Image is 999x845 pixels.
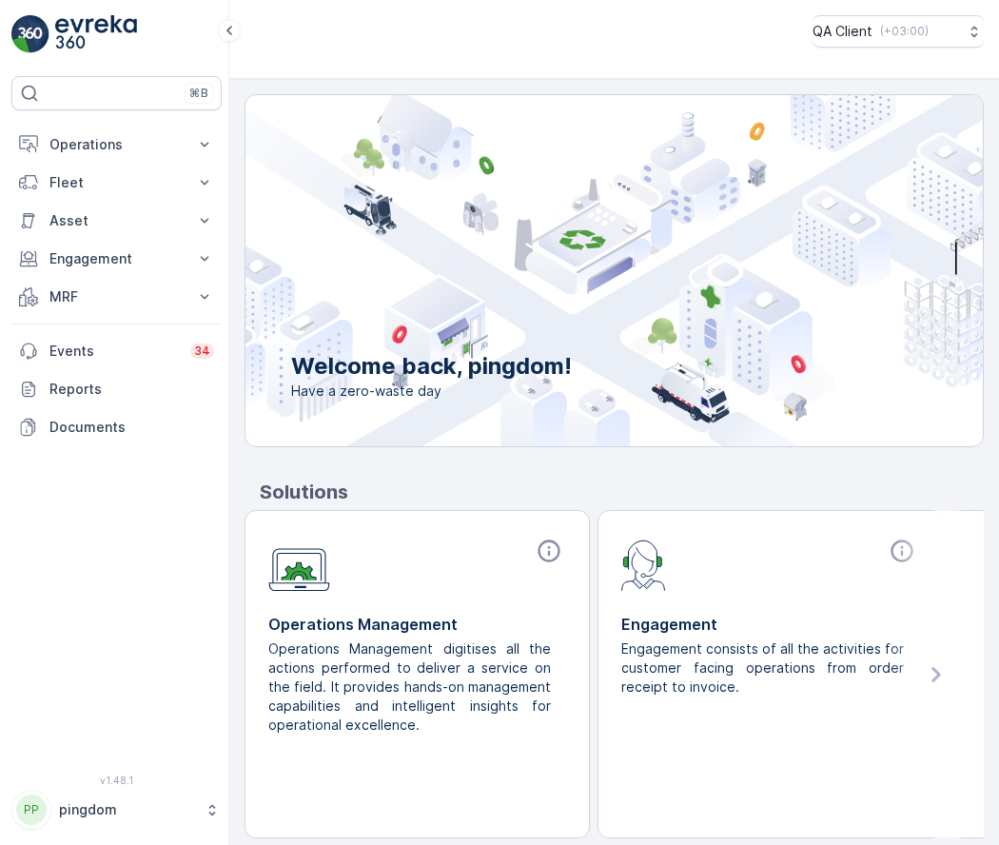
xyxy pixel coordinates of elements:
[49,173,184,192] p: Fleet
[11,278,222,316] button: MRF
[59,800,195,819] p: pingdom
[813,15,984,48] button: QA Client(+03:00)
[194,344,210,359] p: 34
[11,775,222,786] span: v 1.48.1
[189,86,208,101] p: ⌘B
[49,287,184,306] p: MRF
[268,639,551,735] p: Operations Management digitises all the actions performed to deliver a service on the field. It p...
[291,351,572,382] p: Welcome back, pingdom!
[49,135,184,154] p: Operations
[49,380,214,399] p: Reports
[880,24,929,39] p: ( +03:00 )
[11,408,222,446] a: Documents
[11,240,222,278] button: Engagement
[268,613,566,636] p: Operations Management
[49,249,184,268] p: Engagement
[11,126,222,164] button: Operations
[16,795,47,825] div: PP
[49,211,184,230] p: Asset
[11,164,222,202] button: Fleet
[55,15,137,53] img: logo_light-DOdMpM7g.png
[268,538,330,592] img: module-icon
[11,370,222,408] a: Reports
[11,332,222,370] a: Events34
[621,639,904,697] p: Engagement consists of all the activities for customer facing operations from order receipt to in...
[260,478,984,506] p: Solutions
[49,342,179,361] p: Events
[813,22,872,41] p: QA Client
[11,15,49,53] img: logo
[291,382,572,401] span: Have a zero-waste day
[621,538,666,591] img: module-icon
[11,790,222,830] button: PPpingdom
[49,418,214,437] p: Documents
[621,613,919,636] p: Engagement
[11,202,222,240] button: Asset
[160,95,983,446] img: city illustration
